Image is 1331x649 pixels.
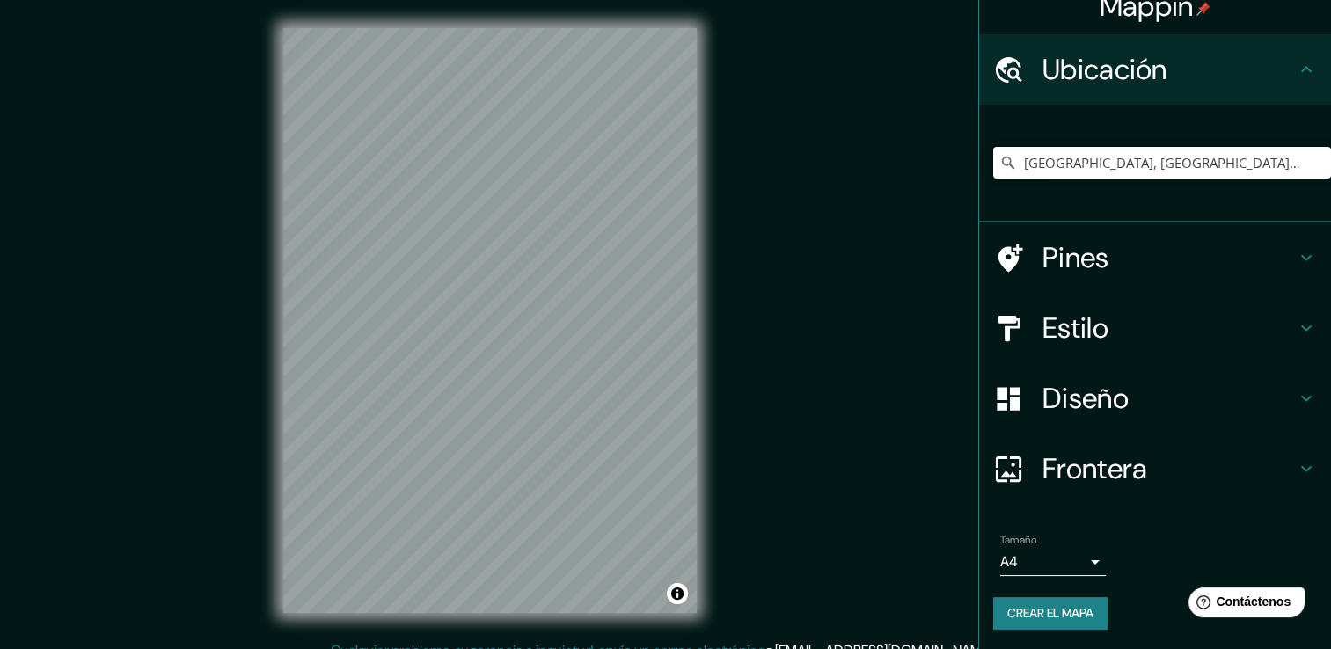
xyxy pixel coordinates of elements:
div: A4 [1000,548,1106,576]
button: Crear el mapa [993,597,1108,630]
div: Estilo [979,293,1331,363]
font: Crear el mapa [1007,602,1093,624]
h4: Pines [1042,240,1296,275]
iframe: Help widget launcher [1174,580,1312,630]
h4: Ubicación [1042,52,1296,87]
img: pin-icon.png [1196,2,1210,16]
canvas: Mapa [283,28,697,613]
div: Ubicación [979,34,1331,105]
h4: Estilo [1042,310,1296,346]
div: Diseño [979,363,1331,434]
div: Frontera [979,434,1331,504]
h4: Frontera [1042,451,1296,486]
input: Elige tu ciudad o área [993,147,1331,179]
div: Pines [979,222,1331,293]
label: Tamaño [1000,533,1036,548]
button: Alternar atribución [667,583,688,604]
h4: Diseño [1042,381,1296,416]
